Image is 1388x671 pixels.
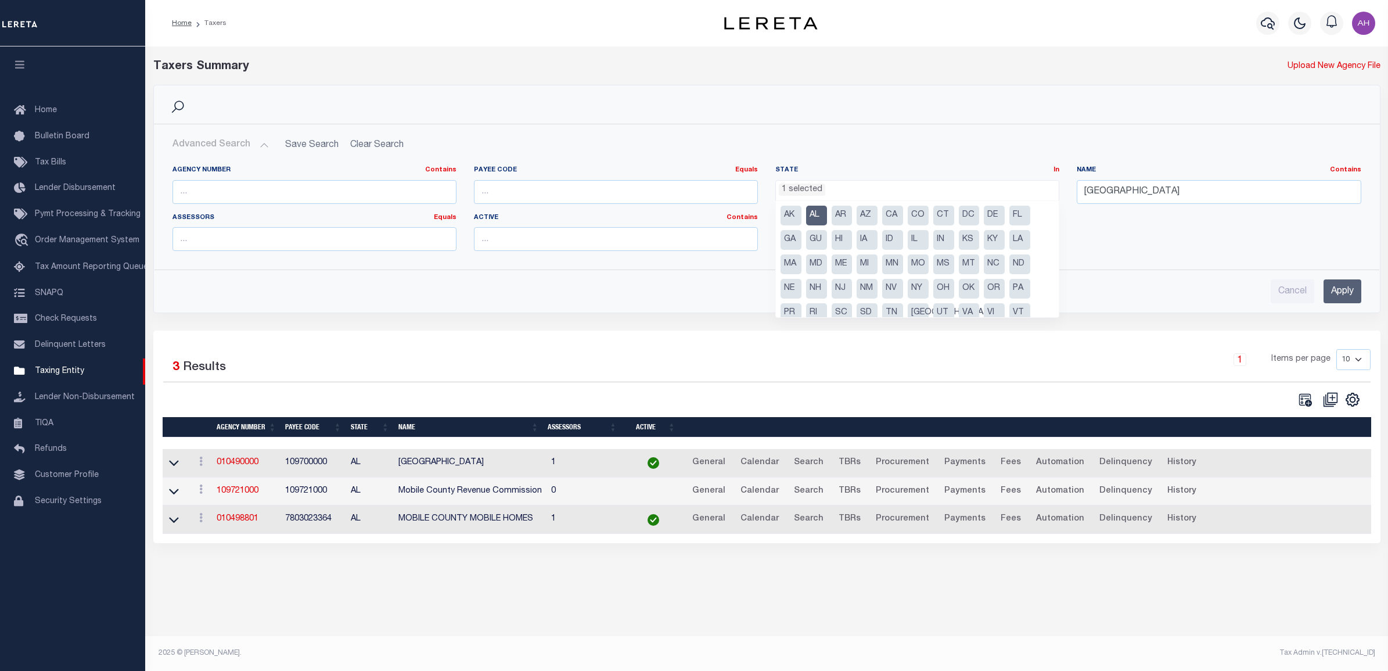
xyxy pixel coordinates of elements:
td: 109721000 [281,478,346,506]
li: NC [984,254,1005,274]
a: TBRs [833,482,866,501]
li: GU [806,230,827,250]
td: MOBILE COUNTY MOBILE HOMES [394,505,546,534]
div: Tax Admin v.[TECHNICAL_ID] [775,648,1375,658]
a: History [1162,454,1202,472]
li: HI [832,230,853,250]
span: Bulletin Board [35,132,89,141]
span: Tax Bills [35,159,66,167]
li: OK [959,279,980,299]
a: History [1162,510,1202,529]
td: 1 [546,505,624,534]
td: 1 [546,449,624,478]
label: Assessors [172,213,456,223]
a: Delinquency [1094,510,1157,529]
a: General [687,510,731,529]
td: AL [346,449,394,478]
a: Procurement [871,510,934,529]
td: [GEOGRAPHIC_DATA] [394,449,546,478]
a: 010490000 [217,458,258,467]
td: AL [346,505,394,534]
th: Name: activate to sort column ascending [394,417,544,437]
li: ID [882,230,903,250]
div: 2025 © [PERSON_NAME]. [150,648,767,658]
a: Contains [1330,167,1361,173]
a: 109721000 [217,487,258,495]
a: Fees [995,482,1026,501]
li: GA [781,230,801,250]
li: AL [806,206,827,225]
img: check-icon-green.svg [648,457,659,469]
a: Equals [434,214,456,221]
td: AL [346,478,394,506]
span: Tax Amount Reporting Queue [35,263,148,271]
li: FL [1009,206,1030,225]
a: Automation [1031,482,1089,501]
td: 109700000 [281,449,346,478]
a: Contains [425,167,456,173]
a: Calendar [735,510,784,529]
a: TBRs [833,454,866,472]
li: VA [959,303,980,323]
td: 7803023364 [281,505,346,534]
li: IA [857,230,878,250]
li: MO [908,254,929,274]
input: ... [474,227,758,251]
li: TN [882,303,903,323]
a: Automation [1031,454,1089,472]
img: logo-dark.svg [724,17,817,30]
li: IN [933,230,954,250]
li: NH [806,279,827,299]
span: Delinquent Letters [35,341,106,349]
a: Home [172,20,192,27]
li: DE [984,206,1005,225]
li: ND [1009,254,1030,274]
span: TIQA [35,419,53,427]
li: MS [933,254,954,274]
a: History [1162,482,1202,501]
li: OH [933,279,954,299]
li: IL [908,230,929,250]
a: Calendar [735,454,784,472]
li: 1 selected [779,184,825,196]
li: ME [832,254,853,274]
a: Search [789,482,829,501]
li: CT [933,206,954,225]
li: UT [933,303,954,323]
a: Procurement [871,482,934,501]
li: SC [832,303,853,323]
i: travel_explore [14,234,33,249]
li: AR [832,206,853,225]
li: DC [959,206,980,225]
a: Delinquency [1094,454,1157,472]
span: SNAPQ [35,289,63,297]
span: Security Settings [35,497,102,505]
li: Taxers [192,18,226,28]
input: ... [172,227,456,251]
a: TBRs [833,510,866,529]
li: MT [959,254,980,274]
li: MD [806,254,827,274]
input: ... [474,180,758,204]
li: NM [857,279,878,299]
a: Payments [939,482,991,501]
a: Upload New Agency File [1288,60,1380,73]
li: NE [781,279,801,299]
a: General [687,454,731,472]
span: Refunds [35,445,67,453]
th: State: activate to sort column ascending [346,417,394,437]
a: Equals [735,167,758,173]
span: Check Requests [35,315,97,323]
li: NV [882,279,903,299]
a: 010498801 [217,515,258,523]
a: Payments [939,510,991,529]
div: Taxers Summary [153,58,1069,76]
label: Payee Code [474,166,758,175]
li: OR [984,279,1005,299]
li: AZ [857,206,878,225]
span: Home [35,106,57,114]
li: CA [882,206,903,225]
li: [GEOGRAPHIC_DATA] [908,303,929,323]
li: KY [984,230,1005,250]
label: Agency Number [172,166,456,175]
